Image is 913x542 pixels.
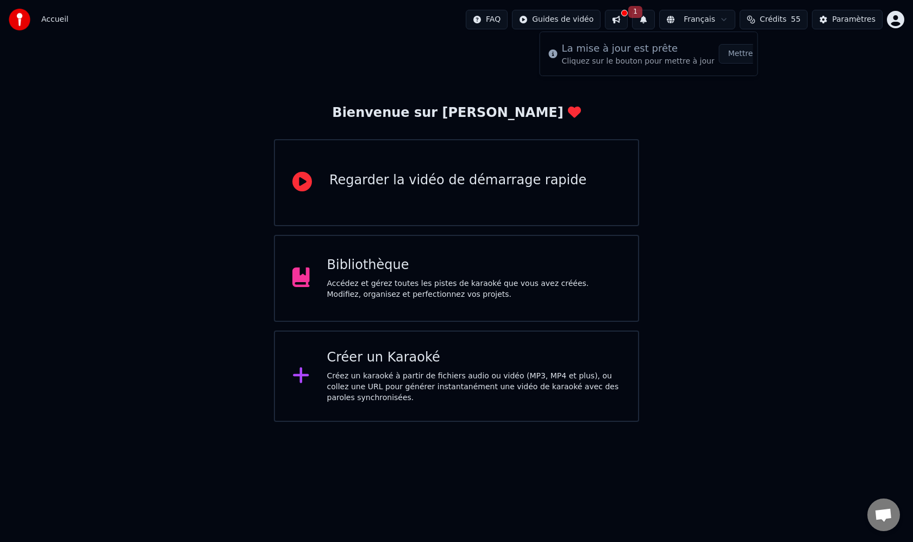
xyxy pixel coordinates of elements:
[867,499,900,531] div: Ouvrir le chat
[327,278,621,300] div: Accédez et gérez toutes les pistes de karaoké que vous avez créées. Modifiez, organisez et perfec...
[466,10,508,29] button: FAQ
[41,14,68,25] span: Accueil
[562,56,715,67] div: Cliquez sur le bouton pour mettre à jour
[327,349,621,366] div: Créer un Karaoké
[9,9,30,30] img: youka
[740,10,808,29] button: Crédits55
[327,257,621,274] div: Bibliothèque
[329,172,586,189] div: Regarder la vidéo de démarrage rapide
[327,371,621,403] div: Créez un karaoké à partir de fichiers audio ou vidéo (MP3, MP4 et plus), ou collez une URL pour g...
[562,41,715,56] div: La mise à jour est prête
[512,10,601,29] button: Guides de vidéo
[791,14,801,25] span: 55
[812,10,883,29] button: Paramètres
[332,104,580,122] div: Bienvenue sur [PERSON_NAME]
[41,14,68,25] nav: breadcrumb
[632,10,655,29] button: 1
[760,14,786,25] span: Crédits
[628,6,642,18] span: 1
[719,44,787,64] button: Mettre à Jour
[832,14,876,25] div: Paramètres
